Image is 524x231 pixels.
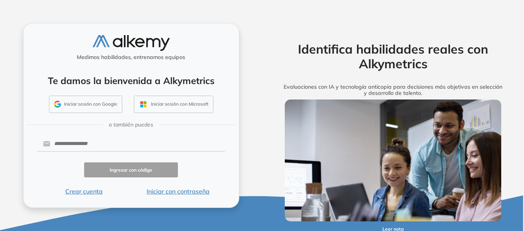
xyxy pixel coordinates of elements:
[27,54,236,61] h5: Medimos habilidades, entrenamos equipos
[34,75,229,86] h4: Te damos la bienvenida a Alkymetrics
[385,142,524,231] iframe: Chat Widget
[131,187,225,196] button: Iniciar con contraseña
[49,96,122,113] button: Iniciar sesión con Google
[273,42,514,71] h2: Identifica habilidades reales con Alkymetrics
[285,99,502,221] img: img-more-info
[54,101,61,108] img: GMAIL_ICON
[37,187,131,196] button: Crear cuenta
[273,84,514,97] h5: Evaluaciones con IA y tecnología anticopia para decisiones más objetivas en selección y desarroll...
[139,100,148,109] img: OUTLOOK_ICON
[84,162,178,177] button: Ingresar con código
[93,35,170,51] img: logo-alkemy
[109,121,153,129] span: o también puedes
[134,96,213,113] button: Iniciar sesión con Microsoft
[385,142,524,231] div: Widget de chat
